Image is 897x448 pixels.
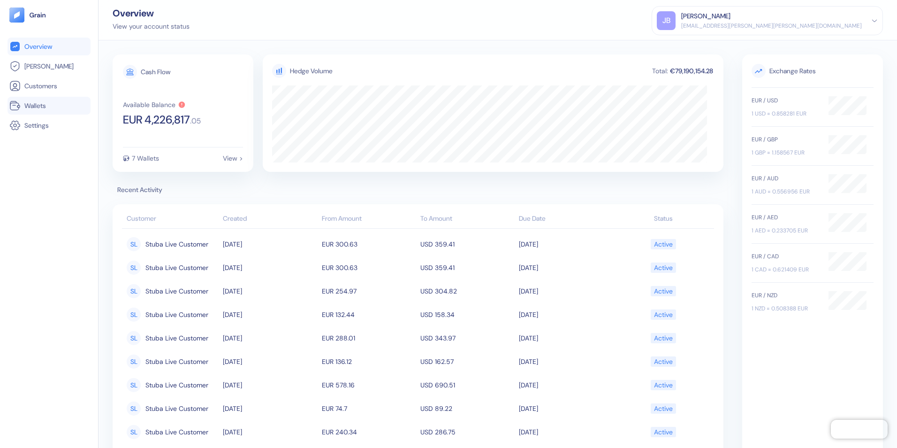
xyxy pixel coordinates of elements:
[654,307,673,323] div: Active
[9,41,89,52] a: Overview
[9,80,89,92] a: Customers
[681,11,730,21] div: [PERSON_NAME]
[752,64,874,78] span: Exchange Rates
[517,397,615,420] td: [DATE]
[29,12,46,18] img: logo
[145,260,208,276] span: Stuba Live Customer
[24,62,74,71] span: [PERSON_NAME]
[654,424,673,440] div: Active
[127,425,141,439] div: SL
[418,373,517,397] td: USD 690.51
[24,42,52,51] span: Overview
[752,174,819,183] div: EUR / AUD
[220,350,319,373] td: [DATE]
[517,420,615,444] td: [DATE]
[127,355,141,369] div: SL
[319,303,418,326] td: EUR 132.44
[517,326,615,350] td: [DATE]
[113,8,190,18] div: Overview
[654,377,673,393] div: Active
[145,236,208,252] span: Stuba Live Customer
[127,237,141,251] div: SL
[127,261,141,275] div: SL
[752,291,819,300] div: EUR / NZD
[127,284,141,298] div: SL
[127,402,141,416] div: SL
[752,226,819,235] div: 1 AED = 0.233705 EUR
[220,303,319,326] td: [DATE]
[418,326,517,350] td: USD 343.97
[123,114,190,125] span: EUR 4,226,817
[418,420,517,444] td: USD 286.75
[418,279,517,303] td: USD 304.82
[752,96,819,105] div: EUR / USD
[517,232,615,256] td: [DATE]
[654,283,673,299] div: Active
[145,330,208,346] span: Stuba Live Customer
[651,68,669,74] div: Total:
[752,252,819,261] div: EUR / CAD
[220,279,319,303] td: [DATE]
[145,283,208,299] span: Stuba Live Customer
[145,354,208,370] span: Stuba Live Customer
[517,279,615,303] td: [DATE]
[190,117,201,125] span: . 05
[657,11,676,30] div: JB
[220,256,319,279] td: [DATE]
[831,420,888,439] iframe: Chatra live chat
[517,350,615,373] td: [DATE]
[141,69,170,75] div: Cash Flow
[418,210,517,229] th: To Amount
[24,121,49,130] span: Settings
[24,81,57,91] span: Customers
[9,61,89,72] a: [PERSON_NAME]
[654,401,673,417] div: Active
[319,373,418,397] td: EUR 578.16
[220,397,319,420] td: [DATE]
[418,303,517,326] td: USD 158.34
[752,187,819,196] div: 1 AUD = 0.556956 EUR
[654,260,673,276] div: Active
[752,135,819,144] div: EUR / GBP
[319,256,418,279] td: EUR 300.63
[681,22,862,30] div: [EMAIL_ADDRESS][PERSON_NAME][PERSON_NAME][DOMAIN_NAME]
[127,308,141,322] div: SL
[319,232,418,256] td: EUR 300.63
[319,326,418,350] td: EUR 288.01
[319,210,418,229] th: From Amount
[220,232,319,256] td: [DATE]
[418,232,517,256] td: USD 359.41
[654,330,673,346] div: Active
[223,155,243,162] div: View >
[517,256,615,279] td: [DATE]
[418,350,517,373] td: USD 162.57
[145,401,208,417] span: Stuba Live Customer
[145,377,208,393] span: Stuba Live Customer
[220,373,319,397] td: [DATE]
[752,148,819,157] div: 1 GBP = 1.158567 EUR
[752,304,819,313] div: 1 NZD = 0.508388 EUR
[220,420,319,444] td: [DATE]
[127,378,141,392] div: SL
[24,101,46,110] span: Wallets
[752,213,819,222] div: EUR / AED
[319,420,418,444] td: EUR 240.34
[517,210,615,229] th: Due Date
[290,66,333,76] div: Hedge Volume
[123,101,186,108] button: Available Balance
[517,373,615,397] td: [DATE]
[9,120,89,131] a: Settings
[145,307,208,323] span: Stuba Live Customer
[132,155,159,162] div: 7 Wallets
[220,210,319,229] th: Created
[669,68,714,74] div: €79,190,154.28
[9,8,24,23] img: logo-tablet-V2.svg
[418,397,517,420] td: USD 89.22
[220,326,319,350] td: [DATE]
[517,303,615,326] td: [DATE]
[113,185,723,195] span: Recent Activity
[319,350,418,373] td: EUR 136.12
[654,354,673,370] div: Active
[618,214,709,224] div: Status
[319,397,418,420] td: EUR 74.7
